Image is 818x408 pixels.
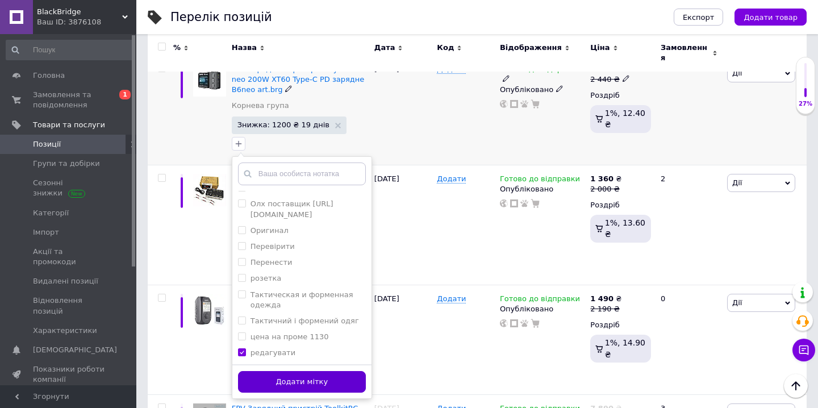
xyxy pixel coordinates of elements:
[251,317,359,325] label: Тактичний і формений одяг
[590,43,610,53] span: Ціна
[590,174,613,183] b: 1 360
[605,218,645,239] span: 1%, 13.60 ₴
[500,184,585,194] div: Опубліковано
[437,294,466,303] span: Додати
[654,55,724,165] div: 0
[232,101,289,111] a: Корнева група
[119,90,131,99] span: 1
[33,247,105,267] span: Акції та промокоди
[683,13,715,22] span: Експорт
[374,43,395,53] span: Дата
[232,43,257,53] span: Назва
[33,70,65,81] span: Головна
[372,285,435,394] div: [DATE]
[251,242,295,251] label: Перевірити
[37,7,122,17] span: BlackBridge
[237,121,329,128] span: Знижка: 1200 ₴ 19 днів
[744,13,798,22] span: Додати товар
[372,165,435,285] div: [DATE]
[732,69,742,77] span: Дії
[500,294,580,306] span: Готово до відправки
[590,294,621,304] div: ₴
[500,43,562,53] span: Відображення
[193,174,226,207] img: FPV зарядное устройство VIFLY WhoopStor 3 для 1S LiPo/LiHV аккумуляторов (BT2.0, PH2) — подходит ...
[605,338,645,359] span: 1%, 14.90 ₴
[33,90,105,110] span: Замовлення та повідомлення
[674,9,724,26] button: Експорт
[33,364,105,385] span: Показники роботи компанії
[437,65,466,74] span: Додати
[437,43,454,53] span: Код
[6,40,134,60] input: Пошук
[590,320,651,330] div: Роздріб
[251,199,333,218] label: Олх поставщик [URL][DOMAIN_NAME]
[590,74,629,85] div: 2 440 ₴
[661,43,710,63] span: Замовлення
[590,90,651,101] div: Роздріб
[251,348,295,357] label: редагувати
[784,374,808,398] button: Наверх
[251,258,293,267] label: Перенести
[238,371,366,393] button: Додати мітку
[590,294,613,303] b: 1 490
[251,290,353,309] label: Тактическая и форменная одежда
[500,304,585,314] div: Опубліковано
[732,178,742,187] span: Дії
[590,200,651,210] div: Роздріб
[173,43,181,53] span: %
[33,178,105,198] span: Сезонні знижки
[251,226,289,235] label: Оригинал
[590,174,621,184] div: ₴
[654,285,724,394] div: 0
[796,100,815,108] div: 27%
[193,64,226,97] img: FPV Зарядное устройство SkyRC B6 neo 200W XT60 Type-C PD зарядное B6neo art.brg
[590,65,613,73] b: 1 240
[251,332,329,341] label: цена на проме 1130
[605,109,645,129] span: 1%, 12.40 ₴
[590,184,621,194] div: 2 000 ₴
[372,55,435,165] div: [DATE]
[732,298,742,307] span: Дії
[238,163,366,185] input: Ваша особиста нотатка
[33,227,59,238] span: Імпорт
[232,65,365,94] a: FPV Зарядний пристрій SkyRC B6 neo 200W XT60 Type-C PD зарядне B6neo art.brg
[33,345,117,355] span: [DEMOGRAPHIC_DATA]
[500,174,580,186] span: Готово до відправки
[33,120,105,130] span: Товари та послуги
[33,139,61,149] span: Позиції
[437,174,466,184] span: Додати
[654,165,724,285] div: 2
[33,326,97,336] span: Характеристики
[734,9,807,26] button: Додати товар
[33,208,69,218] span: Категорії
[33,159,100,169] span: Групи та добірки
[37,17,136,27] div: Ваш ID: 3876108
[33,276,98,286] span: Видалені позиції
[792,339,815,361] button: Чат з покупцем
[193,294,226,327] img: Зарядное устройство ToolkitRC M4 Pocket 80W 5A 1-4S LiPo LiHv LiFe m6d m7 art.brg
[170,11,272,23] div: Перелік позицій
[33,295,105,316] span: Відновлення позицій
[590,304,621,314] div: 2 190 ₴
[500,85,585,95] div: Опубліковано
[251,274,282,282] label: розетка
